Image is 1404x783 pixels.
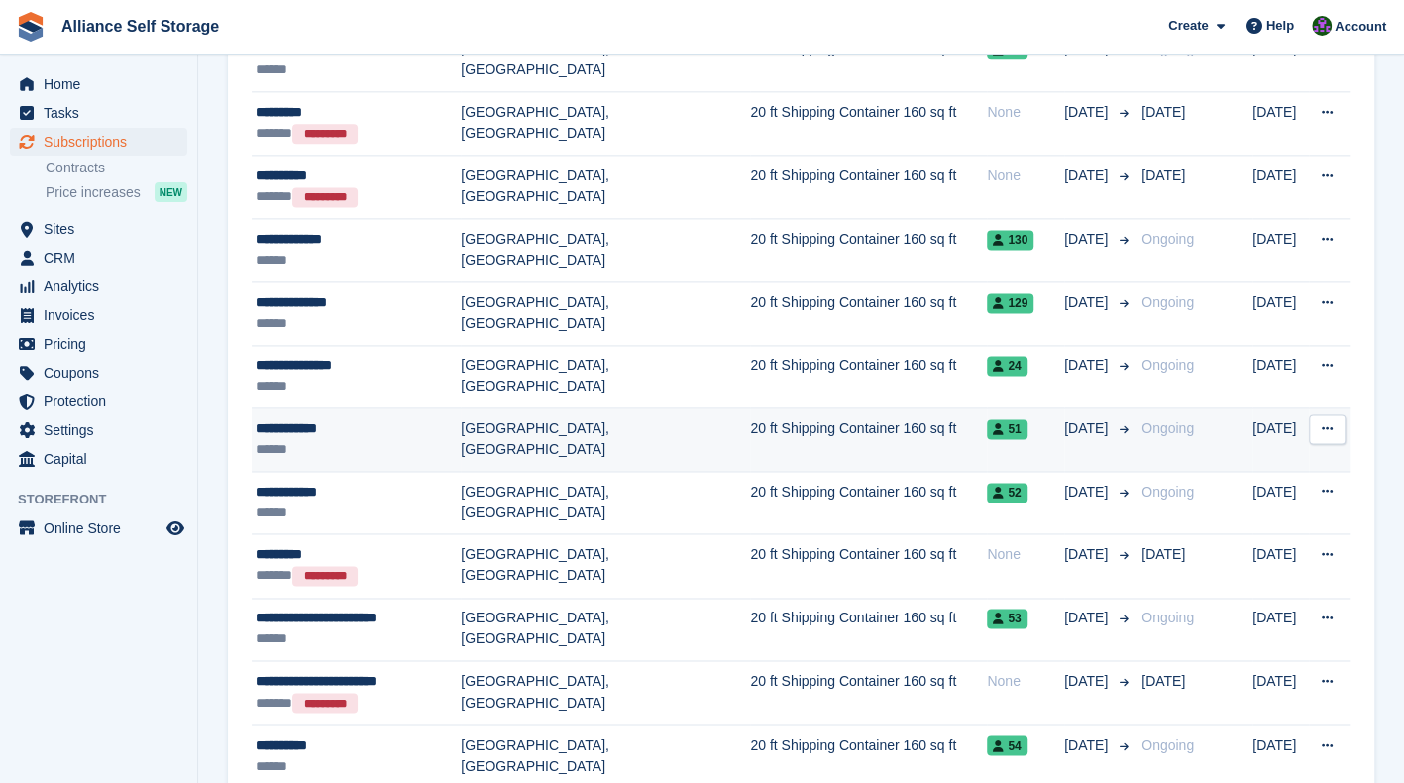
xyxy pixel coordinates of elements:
[461,345,750,408] td: [GEOGRAPHIC_DATA], [GEOGRAPHIC_DATA]
[1266,16,1294,36] span: Help
[10,445,187,473] a: menu
[987,102,1064,123] div: None
[46,159,187,177] a: Contracts
[750,345,987,408] td: 20 ft Shipping Container 160 sq ft
[1064,608,1112,628] span: [DATE]
[750,471,987,534] td: 20 ft Shipping Container 160 sq ft
[987,356,1026,376] span: 24
[44,99,162,127] span: Tasks
[10,330,187,358] a: menu
[10,273,187,300] a: menu
[1064,734,1112,755] span: [DATE]
[44,215,162,243] span: Sites
[1252,92,1309,156] td: [DATE]
[1064,418,1112,439] span: [DATE]
[1141,104,1185,120] span: [DATE]
[461,471,750,534] td: [GEOGRAPHIC_DATA], [GEOGRAPHIC_DATA]
[987,735,1026,755] span: 54
[10,215,187,243] a: menu
[1141,231,1194,247] span: Ongoing
[750,156,987,219] td: 20 ft Shipping Container 160 sq ft
[44,301,162,329] span: Invoices
[1141,736,1194,752] span: Ongoing
[987,671,1064,692] div: None
[750,219,987,282] td: 20 ft Shipping Container 160 sq ft
[1141,673,1185,689] span: [DATE]
[1252,471,1309,534] td: [DATE]
[987,230,1033,250] span: 130
[987,166,1064,186] div: None
[10,99,187,127] a: menu
[1064,482,1112,503] span: [DATE]
[44,388,162,415] span: Protection
[16,12,46,42] img: stora-icon-8386f47178a22dfd0bd8f6a31ec36ba5ce8667c1dd55bd0f319d3a0aa187defe.svg
[46,181,187,203] a: Price increases NEW
[46,183,141,202] span: Price increases
[44,416,162,444] span: Settings
[1252,534,1309,598] td: [DATE]
[987,419,1026,439] span: 51
[461,598,750,661] td: [GEOGRAPHIC_DATA], [GEOGRAPHIC_DATA]
[44,70,162,98] span: Home
[1252,219,1309,282] td: [DATE]
[10,514,187,542] a: menu
[750,408,987,472] td: 20 ft Shipping Container 160 sq ft
[750,282,987,346] td: 20 ft Shipping Container 160 sq ft
[163,516,187,540] a: Preview store
[1064,355,1112,376] span: [DATE]
[1064,671,1112,692] span: [DATE]
[1141,484,1194,500] span: Ongoing
[1064,229,1112,250] span: [DATE]
[461,408,750,472] td: [GEOGRAPHIC_DATA], [GEOGRAPHIC_DATA]
[750,29,987,92] td: 20 ft Shipping Container 160 sq ft
[1141,610,1194,625] span: Ongoing
[750,92,987,156] td: 20 ft Shipping Container 160 sq ft
[10,359,187,387] a: menu
[461,282,750,346] td: [GEOGRAPHIC_DATA], [GEOGRAPHIC_DATA]
[1335,17,1386,37] span: Account
[1252,282,1309,346] td: [DATE]
[461,534,750,598] td: [GEOGRAPHIC_DATA], [GEOGRAPHIC_DATA]
[18,490,197,509] span: Storefront
[461,29,750,92] td: [GEOGRAPHIC_DATA], [GEOGRAPHIC_DATA]
[155,182,187,202] div: NEW
[750,598,987,661] td: 20 ft Shipping Container 160 sq ft
[10,244,187,272] a: menu
[1252,408,1309,472] td: [DATE]
[10,128,187,156] a: menu
[1252,29,1309,92] td: [DATE]
[1252,345,1309,408] td: [DATE]
[1252,598,1309,661] td: [DATE]
[1252,661,1309,725] td: [DATE]
[1141,294,1194,310] span: Ongoing
[10,301,187,329] a: menu
[1064,292,1112,313] span: [DATE]
[1064,544,1112,565] span: [DATE]
[1168,16,1208,36] span: Create
[1141,357,1194,373] span: Ongoing
[750,661,987,725] td: 20 ft Shipping Container 160 sq ft
[987,609,1026,628] span: 53
[750,534,987,598] td: 20 ft Shipping Container 160 sq ft
[10,416,187,444] a: menu
[44,445,162,473] span: Capital
[461,92,750,156] td: [GEOGRAPHIC_DATA], [GEOGRAPHIC_DATA]
[461,219,750,282] td: [GEOGRAPHIC_DATA], [GEOGRAPHIC_DATA]
[10,70,187,98] a: menu
[44,359,162,387] span: Coupons
[1312,16,1332,36] img: Romilly Norton
[1252,156,1309,219] td: [DATE]
[1141,168,1185,183] span: [DATE]
[1141,420,1194,436] span: Ongoing
[461,156,750,219] td: [GEOGRAPHIC_DATA], [GEOGRAPHIC_DATA]
[10,388,187,415] a: menu
[44,273,162,300] span: Analytics
[987,483,1026,503] span: 52
[44,330,162,358] span: Pricing
[1064,166,1112,186] span: [DATE]
[1141,546,1185,562] span: [DATE]
[44,244,162,272] span: CRM
[44,514,162,542] span: Online Store
[44,128,162,156] span: Subscriptions
[461,661,750,725] td: [GEOGRAPHIC_DATA], [GEOGRAPHIC_DATA]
